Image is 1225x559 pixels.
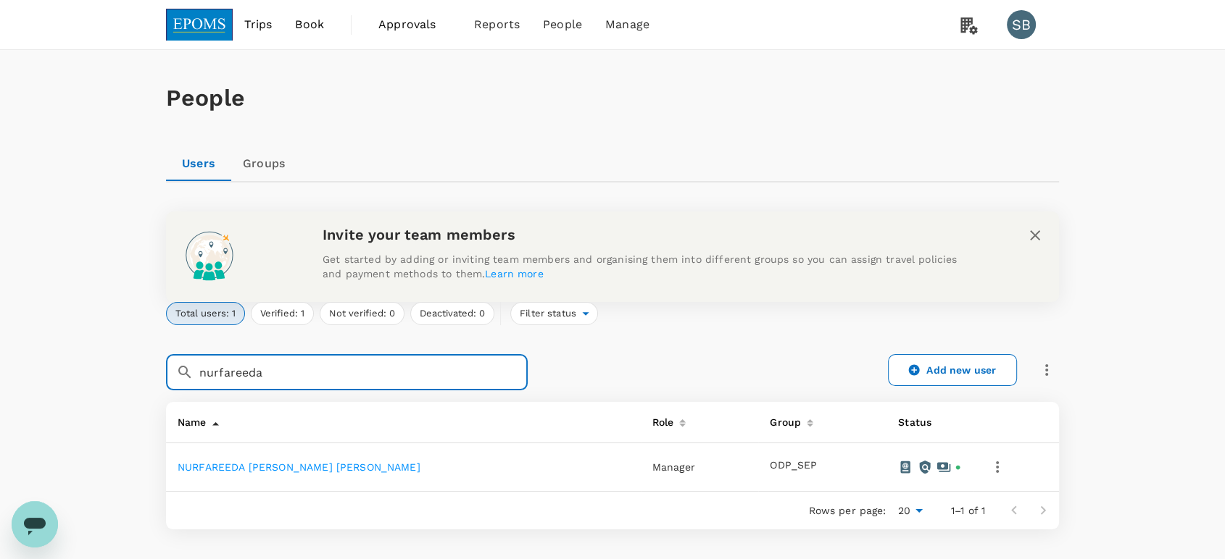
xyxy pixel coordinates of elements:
[510,302,598,325] div: Filter status
[166,146,231,181] a: Users
[652,461,695,473] span: Manager
[323,252,975,281] p: Get started by adding or inviting team members and organising them into different groups so you c...
[1007,10,1036,39] div: SB
[770,460,816,471] button: ODP_SEP
[244,16,273,33] span: Trips
[888,354,1017,386] a: Add new user
[474,16,520,33] span: Reports
[178,461,420,473] a: NURFAREEDA [PERSON_NAME] [PERSON_NAME]
[764,408,801,431] div: Group
[251,302,314,325] button: Verified: 1
[892,500,927,521] div: 20
[647,408,674,431] div: Role
[231,146,296,181] a: Groups
[323,223,975,246] h6: Invite your team members
[410,302,494,325] button: Deactivated: 0
[1023,223,1047,248] button: close
[543,16,582,33] span: People
[172,408,207,431] div: Name
[166,302,245,325] button: Total users: 1
[166,85,1059,112] h1: People
[886,402,973,443] th: Status
[511,307,582,321] span: Filter status
[178,223,241,287] img: onboarding-banner
[199,354,528,390] input: Search for a user
[320,302,404,325] button: Not verified: 0
[605,16,649,33] span: Manage
[166,9,233,41] img: EPOMS SDN BHD
[378,16,451,33] span: Approvals
[808,503,886,518] p: Rows per page:
[951,503,985,518] p: 1–1 of 1
[295,16,324,33] span: Book
[485,268,544,279] a: Learn more
[12,501,58,547] iframe: Button to launch messaging window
